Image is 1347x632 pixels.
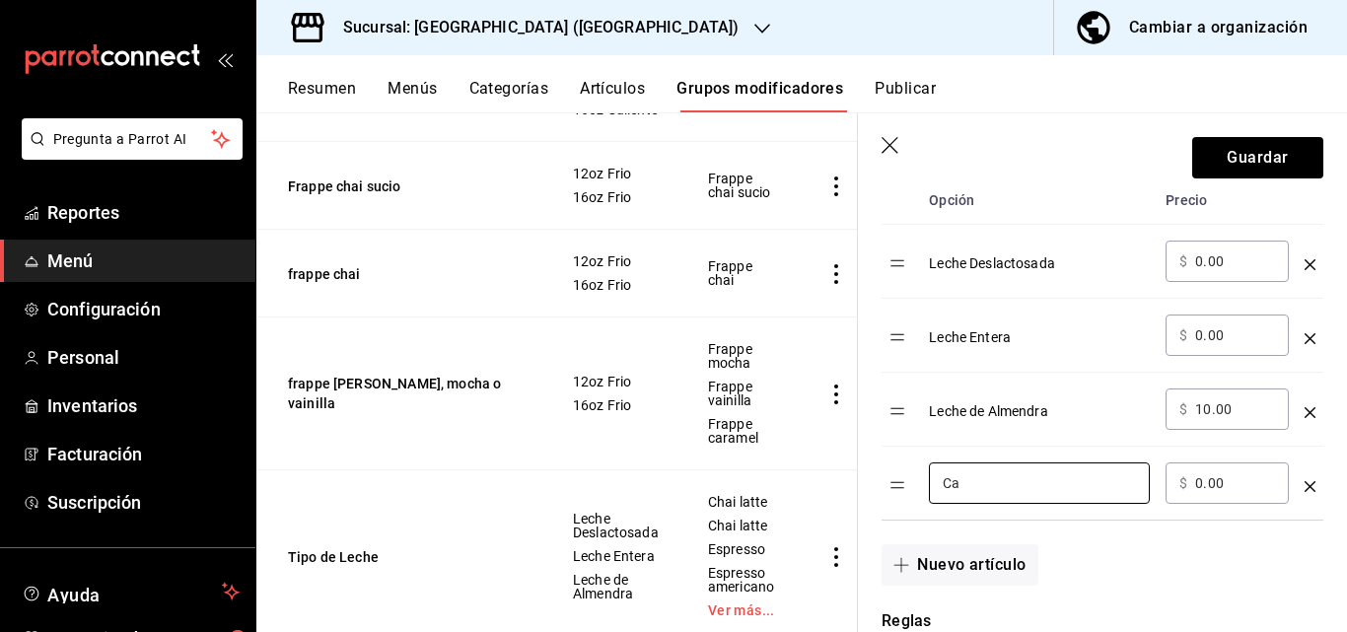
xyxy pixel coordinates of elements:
span: Menú [47,247,240,274]
button: frappe chai [288,264,525,284]
a: Ver más... [708,603,779,617]
button: Frappe chai sucio [288,176,525,196]
span: Configuración [47,296,240,322]
span: $ [1179,254,1187,268]
span: $ [1179,476,1187,490]
button: Grupos modificadores [676,79,843,112]
th: Opción [921,176,1158,225]
span: Chai latte [708,495,779,509]
button: actions [826,385,846,404]
span: 12oz Frio [573,254,659,268]
span: Espresso [708,542,779,556]
span: Personal [47,344,240,371]
div: Cambiar a organización [1129,14,1308,41]
span: 16oz Frio [573,190,659,204]
h3: Sucursal: [GEOGRAPHIC_DATA] ([GEOGRAPHIC_DATA]) [327,16,739,39]
button: open_drawer_menu [217,51,233,67]
span: Frappe caramel [708,417,779,445]
button: Artículos [580,79,645,112]
span: Frappe vainilla [708,380,779,407]
span: Ayuda [47,580,214,603]
span: Reportes [47,199,240,226]
span: $ [1179,328,1187,342]
span: 12oz Frio [573,167,659,180]
span: Chai latte [708,519,779,532]
button: Nuevo artículo [882,544,1037,586]
span: Frappe chai [708,259,779,287]
span: 16oz Frio [573,398,659,412]
span: Leche de Almendra [573,573,659,600]
div: Leche Deslactosada [929,241,1150,273]
span: Suscripción [47,489,240,516]
span: Frappe mocha [708,342,779,370]
span: Leche Entera [573,549,659,563]
div: Leche de Almendra [929,388,1150,421]
span: Frappe chai sucio [708,172,779,199]
button: Publicar [875,79,936,112]
button: Menús [388,79,437,112]
button: Tipo de Leche [288,547,525,567]
span: 16oz Caliente [573,103,659,116]
span: Pregunta a Parrot AI [53,129,212,150]
span: Espresso americano [708,566,779,594]
button: actions [826,176,846,196]
button: actions [826,547,846,567]
span: 12oz Frio [573,375,659,388]
span: Facturación [47,441,240,467]
span: Inventarios [47,392,240,419]
table: optionsTable [882,176,1323,520]
div: navigation tabs [288,79,1347,112]
button: Resumen [288,79,356,112]
button: Pregunta a Parrot AI [22,118,243,160]
button: Categorías [469,79,549,112]
button: actions [826,264,846,284]
th: Precio [1158,176,1297,225]
div: Leche Entera [929,315,1150,347]
button: Guardar [1192,137,1323,178]
button: frappe [PERSON_NAME], mocha o vainilla [288,374,525,413]
span: 16oz Frio [573,278,659,292]
a: Pregunta a Parrot AI [14,143,243,164]
span: Leche Deslactosada [573,512,659,539]
span: $ [1179,402,1187,416]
